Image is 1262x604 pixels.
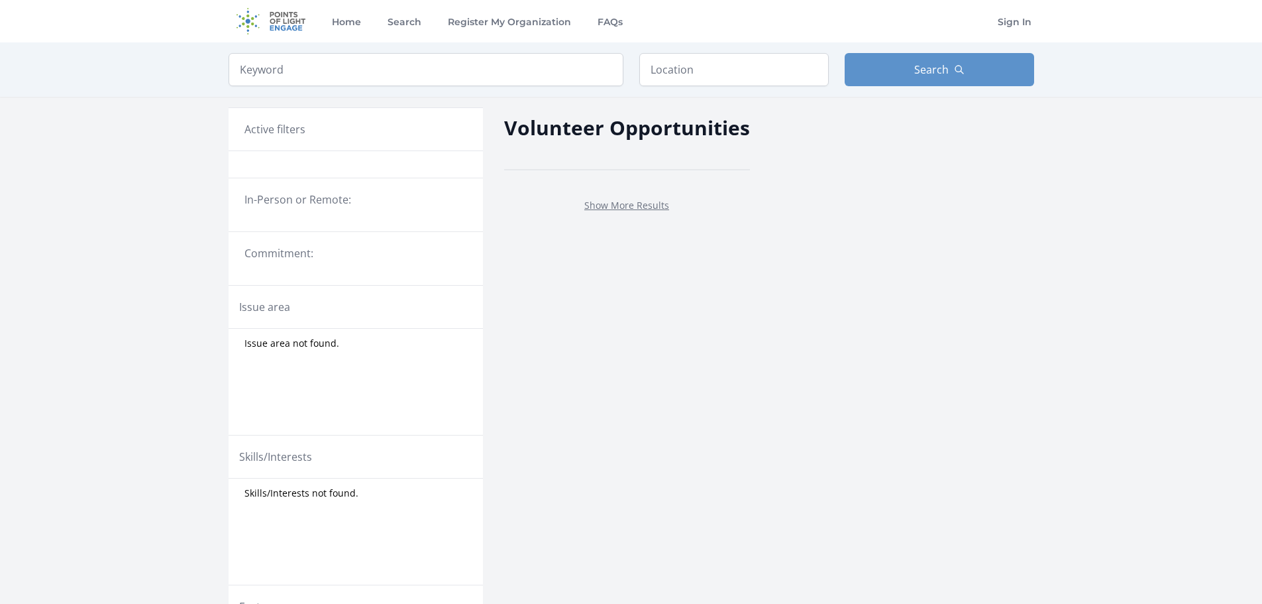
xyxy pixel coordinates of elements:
legend: Skills/Interests [239,449,312,465]
legend: In-Person or Remote: [244,192,467,208]
legend: Commitment: [244,245,467,261]
input: Keyword [229,53,623,86]
span: Issue area not found. [244,337,339,350]
button: Search [845,53,1034,86]
legend: Issue area [239,299,290,315]
input: Location [639,53,829,86]
span: Skills/Interests not found. [244,487,358,500]
span: Search [914,62,949,78]
a: Show More Results [584,199,669,211]
h3: Active filters [244,121,305,137]
h2: Volunteer Opportunities [504,113,750,143]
